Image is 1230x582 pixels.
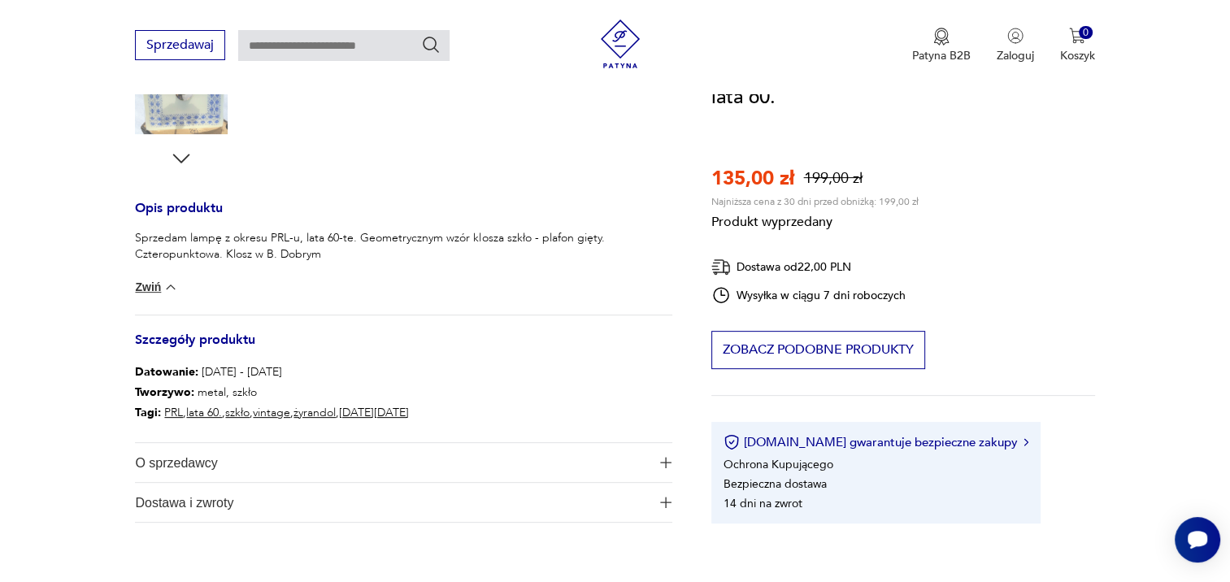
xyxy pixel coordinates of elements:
img: Patyna - sklep z meblami i dekoracjami vintage [596,20,645,68]
a: PRL [164,405,183,420]
a: szkło [225,405,250,420]
li: Ochrona Kupującego [724,456,833,471]
img: Ikona medalu [933,28,950,46]
p: Patyna B2B [912,48,971,63]
p: Zaloguj [997,48,1034,63]
iframe: Smartsupp widget button [1175,517,1220,562]
span: Dostawa i zwroty [135,483,650,522]
img: Ikona strzałki w prawo [1024,438,1028,446]
img: Ikona plusa [660,497,672,508]
a: Ikona medaluPatyna B2B [912,28,971,63]
p: Najniższa cena z 30 dni przed obniżką: 199,00 zł [711,195,919,208]
b: Datowanie : [135,364,198,380]
a: Sprzedawaj [135,41,225,52]
b: Tworzywo : [135,384,194,400]
a: vintage [253,405,290,420]
li: Bezpieczna dostawa [724,476,827,491]
img: Ikona koszyka [1069,28,1085,44]
p: metal, szkło [135,382,409,402]
div: Wysyłka w ciągu 7 dni roboczych [711,285,906,305]
p: , , , , , [135,402,409,423]
p: 135,00 zł [711,165,794,192]
img: Ikona certyfikatu [724,434,740,450]
button: 0Koszyk [1060,28,1095,63]
h3: Opis produktu [135,203,672,230]
button: Ikona plusaO sprzedawcy [135,443,672,482]
b: Tagi: [135,405,161,420]
span: O sprzedawcy [135,443,650,482]
button: Zobacz podobne produkty [711,331,925,369]
button: Zaloguj [997,28,1034,63]
p: Produkt wyprzedany [711,208,919,231]
div: Dostawa od 22,00 PLN [711,257,906,277]
img: Ikona dostawy [711,257,731,277]
button: Szukaj [421,35,441,54]
p: Koszyk [1060,48,1095,63]
img: Ikonka użytkownika [1007,28,1024,44]
div: 0 [1079,26,1093,40]
button: Zwiń [135,279,178,295]
p: Sprzedam lampę z okresu PRL-u, lata 60-te. Geometrycznym wzór klosza szkło - plafon gięty. Cztero... [135,230,672,263]
button: Sprzedawaj [135,30,225,60]
button: [DOMAIN_NAME] gwarantuje bezpieczne zakupy [724,434,1028,450]
h3: Szczegóły produktu [135,335,672,362]
li: 14 dni na zwrot [724,495,802,510]
p: [DATE] - [DATE] [135,362,409,382]
img: chevron down [163,279,179,295]
a: [DATE][DATE] [339,405,409,420]
a: żyrandol [293,405,336,420]
a: lata 60. [186,405,222,420]
button: Patyna B2B [912,28,971,63]
p: 199,00 zł [804,168,863,189]
button: Ikona plusaDostawa i zwroty [135,483,672,522]
img: Ikona plusa [660,457,672,468]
